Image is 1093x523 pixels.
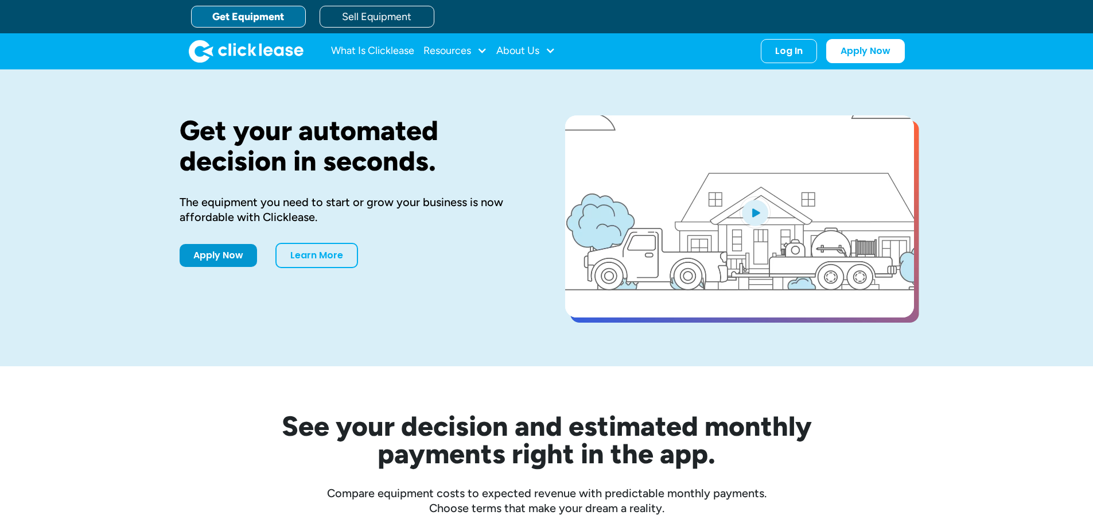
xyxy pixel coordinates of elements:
h2: See your decision and estimated monthly payments right in the app. [225,412,868,467]
a: Learn More [275,243,358,268]
div: Log In [775,45,803,57]
a: Sell Equipment [320,6,434,28]
a: Apply Now [826,39,905,63]
div: Resources [423,40,487,63]
a: open lightbox [565,115,914,317]
a: Get Equipment [191,6,306,28]
h1: Get your automated decision in seconds. [180,115,528,176]
div: About Us [496,40,555,63]
a: What Is Clicklease [331,40,414,63]
img: Blue play button logo on a light blue circular background [740,196,771,228]
img: Clicklease logo [189,40,304,63]
a: home [189,40,304,63]
div: Compare equipment costs to expected revenue with predictable monthly payments. Choose terms that ... [180,486,914,516]
a: Apply Now [180,244,257,267]
div: The equipment you need to start or grow your business is now affordable with Clicklease. [180,195,528,224]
